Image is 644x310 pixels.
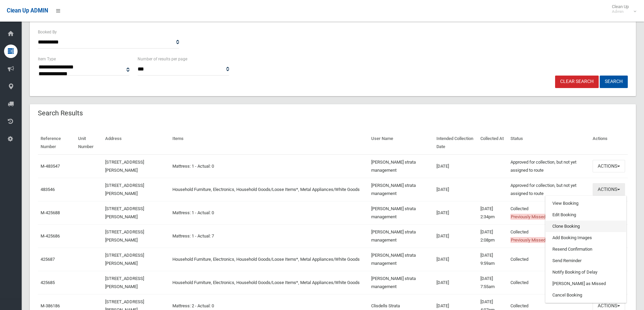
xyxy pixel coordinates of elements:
th: Actions [590,131,628,154]
a: Clear Search [555,76,599,88]
a: [STREET_ADDRESS][PERSON_NAME] [105,160,144,173]
th: Collected At [478,131,508,154]
td: Collected [508,224,590,248]
th: Intended Collection Date [434,131,478,154]
a: 425685 [41,280,55,285]
a: [STREET_ADDRESS][PERSON_NAME] [105,183,144,196]
td: [DATE] [434,201,478,224]
label: Booked By [38,28,57,36]
td: Household Furniture, Electronics, Household Goods/Loose Items*, Metal Appliances/White Goods [170,178,368,201]
a: [STREET_ADDRESS][PERSON_NAME] [105,206,144,219]
td: [DATE] [434,271,478,294]
th: Status [508,131,590,154]
td: [DATE] 2:08pm [478,224,508,248]
a: Clone Booking [546,221,626,232]
span: Clean Up ADMIN [7,7,48,14]
small: Admin [612,9,629,14]
td: [DATE] [434,154,478,178]
a: 483546 [41,187,55,192]
td: [DATE] [434,178,478,201]
td: [PERSON_NAME] strata management [368,201,434,224]
a: Notify Booking of Delay [546,266,626,278]
th: Items [170,131,368,154]
td: [DATE] [434,248,478,271]
a: M-425686 [41,233,60,238]
button: Actions [593,183,625,196]
td: [DATE] 9:59am [478,248,508,271]
a: View Booking [546,198,626,209]
a: M-386186 [41,303,60,308]
a: M-483547 [41,164,60,169]
td: Mattress: 1 - Actual: 7 [170,224,368,248]
td: Approved for collection, but not yet assigned to route [508,178,590,201]
a: Edit Booking [546,209,626,221]
label: Number of results per page [138,55,187,63]
td: Mattress: 1 - Actual: 0 [170,154,368,178]
a: Send Reminder [546,255,626,266]
td: Mattress: 1 - Actual: 0 [170,201,368,224]
td: Household Furniture, Electronics, Household Goods/Loose Items*, Metal Appliances/White Goods [170,248,368,271]
a: Cancel Booking [546,289,626,301]
a: [STREET_ADDRESS][PERSON_NAME] [105,229,144,243]
button: Actions [593,160,625,172]
a: [STREET_ADDRESS][PERSON_NAME] [105,276,144,289]
td: [PERSON_NAME] strata management [368,248,434,271]
button: Search [600,76,628,88]
td: [DATE] [434,224,478,248]
td: [DATE] 2:34pm [478,201,508,224]
span: Clean Up [609,4,636,14]
td: Approved for collection, but not yet assigned to route [508,154,590,178]
td: [PERSON_NAME] strata management [368,154,434,178]
td: Collected [508,248,590,271]
td: [DATE] 7:55am [478,271,508,294]
th: Unit Number [75,131,102,154]
td: Collected [508,201,590,224]
label: Item Type [38,55,56,63]
a: 425687 [41,257,55,262]
a: [PERSON_NAME] as Missed [546,278,626,289]
span: Previously Missed [510,237,546,243]
th: User Name [368,131,434,154]
td: Collected [508,271,590,294]
td: [PERSON_NAME] strata management [368,271,434,294]
td: [PERSON_NAME] strata management [368,178,434,201]
a: Add Booking Images [546,232,626,244]
a: M-425688 [41,210,60,215]
th: Reference Number [38,131,75,154]
span: Previously Missed [510,214,546,220]
td: [PERSON_NAME] strata management [368,224,434,248]
td: Household Furniture, Electronics, Household Goods/Loose Items*, Metal Appliances/White Goods [170,271,368,294]
header: Search Results [30,107,91,120]
th: Address [102,131,170,154]
a: Resend Confirmation [546,244,626,255]
a: [STREET_ADDRESS][PERSON_NAME] [105,253,144,266]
